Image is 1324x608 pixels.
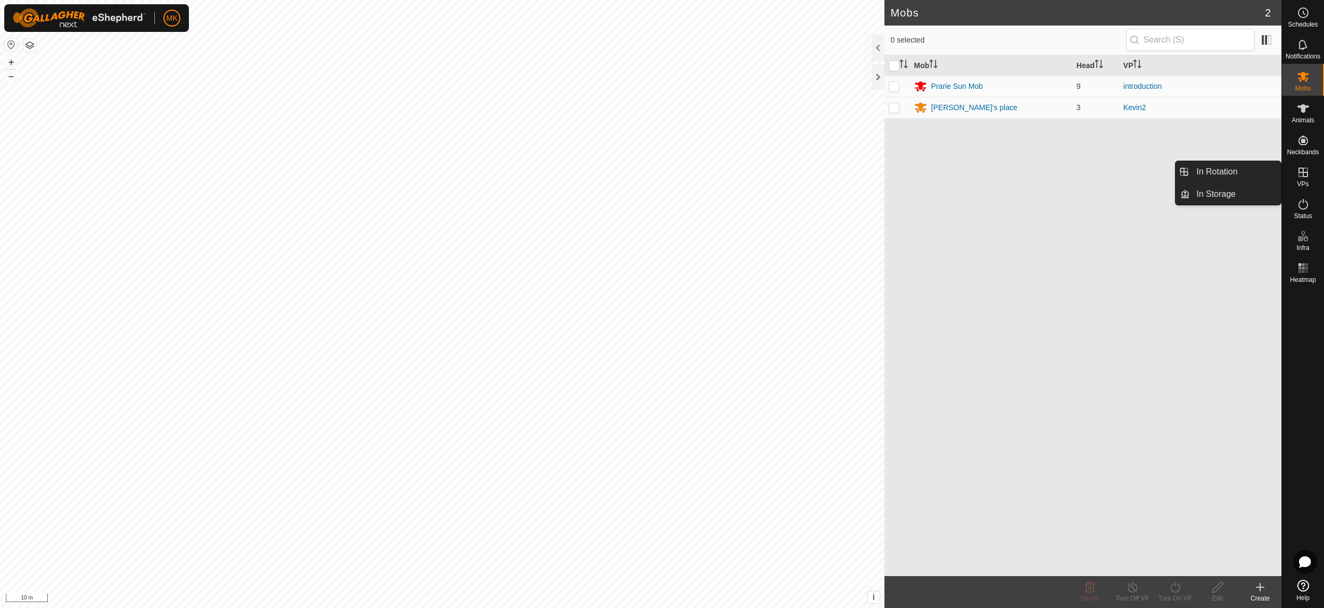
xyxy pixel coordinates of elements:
a: Contact Us [452,594,484,604]
span: Infra [1296,245,1309,251]
span: 9 [1077,82,1081,90]
span: In Storage [1196,188,1236,201]
button: Reset Map [5,38,18,51]
p-sorticon: Activate to sort [1095,61,1103,70]
div: Turn On VP [1154,594,1196,603]
a: Kevin2 [1123,103,1146,112]
th: Head [1072,55,1119,76]
span: Schedules [1288,21,1318,28]
span: MK [167,13,178,24]
a: introduction [1123,82,1162,90]
span: In Rotation [1196,165,1237,178]
a: Help [1282,576,1324,605]
button: – [5,70,18,82]
th: Mob [910,55,1072,76]
span: VPs [1297,181,1309,187]
span: Status [1294,213,1312,219]
div: Create [1239,594,1281,603]
div: Prarie Sun Mob [931,81,983,92]
p-sorticon: Activate to sort [929,61,938,70]
span: Delete [1081,595,1099,602]
span: Mobs [1295,85,1311,91]
button: Map Layers [23,39,36,52]
div: Turn Off VP [1111,594,1154,603]
span: i [872,593,874,602]
li: In Storage [1176,184,1281,205]
th: VP [1119,55,1281,76]
p-sorticon: Activate to sort [899,61,908,70]
div: Edit [1196,594,1239,603]
h2: Mobs [891,6,1265,19]
span: 3 [1077,103,1081,112]
span: 0 selected [891,35,1126,46]
p-sorticon: Activate to sort [1133,61,1141,70]
a: In Storage [1190,184,1281,205]
input: Search (S) [1126,29,1255,51]
button: i [868,592,880,603]
li: In Rotation [1176,161,1281,182]
a: Privacy Policy [400,594,440,604]
button: + [5,56,18,69]
span: 2 [1265,5,1271,21]
span: Heatmap [1290,277,1316,283]
span: Neckbands [1287,149,1319,155]
img: Gallagher Logo [13,9,146,28]
span: Animals [1292,117,1314,123]
a: In Rotation [1190,161,1281,182]
span: Help [1296,595,1310,601]
div: [PERSON_NAME]'s place [931,102,1017,113]
span: Notifications [1286,53,1320,60]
